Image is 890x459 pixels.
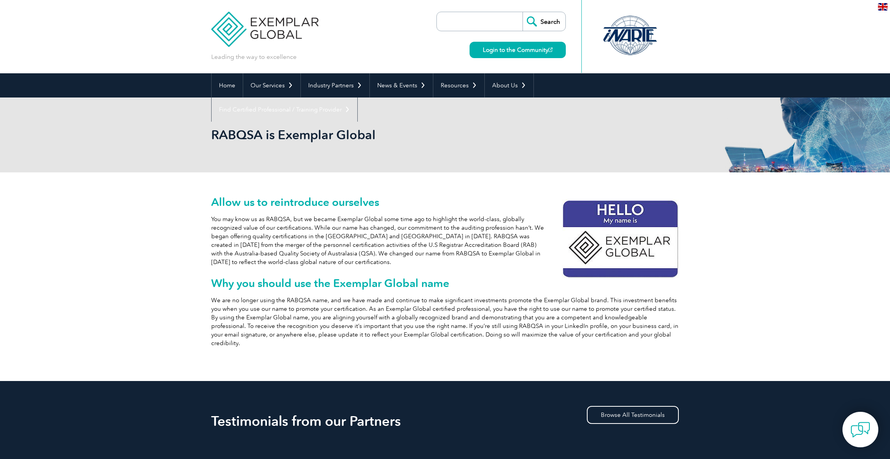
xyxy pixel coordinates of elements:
a: Browse All Testimonials [587,406,679,424]
h2: Testimonials from our Partners [211,415,679,427]
a: About Us [485,73,533,97]
p: Leading the way to excellence [211,53,297,61]
h2: RABQSA is Exemplar Global [211,129,539,141]
p: You may know us as RABQSA, but we became Exemplar Global some time ago to highlight the world-cla... [211,215,679,266]
a: Home [212,73,243,97]
p: We are no longer using the RABQSA name, and we have made and continue to make significant investm... [211,296,679,347]
a: Find Certified Professional / Training Provider [212,97,357,122]
img: open_square.png [548,48,553,52]
a: Resources [433,73,484,97]
a: News & Events [370,73,433,97]
img: contact-chat.png [851,420,870,440]
h2: Why you should use the Exemplar Global name [211,277,679,289]
a: Our Services [243,73,300,97]
a: Login to the Community [470,42,566,58]
input: Search [523,12,565,31]
h2: Allow us to reintroduce ourselves [211,196,679,208]
img: en [878,3,888,11]
a: Industry Partners [301,73,369,97]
